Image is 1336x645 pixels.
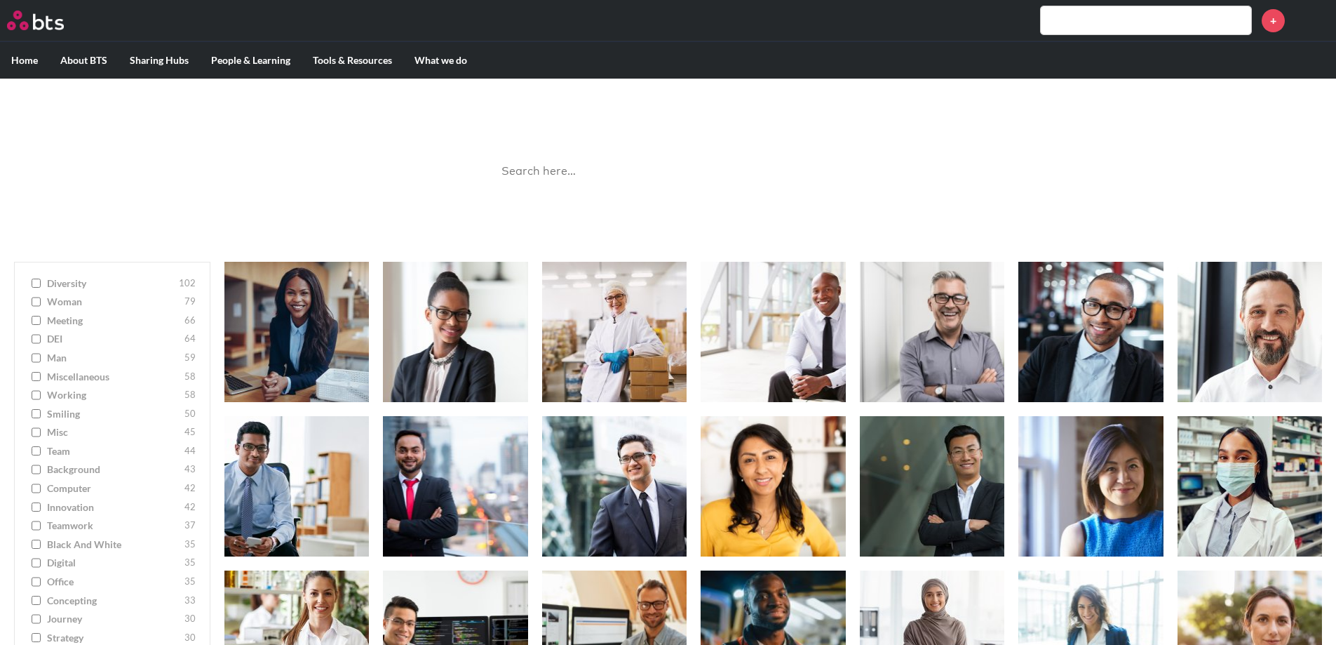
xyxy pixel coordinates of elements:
span: 58 [184,370,196,384]
a: Go home [7,11,90,30]
input: smiling 50 [32,409,41,419]
input: team 44 [32,446,41,456]
input: man 59 [32,353,41,363]
span: 35 [184,556,196,570]
span: Black and White [47,538,181,552]
span: misc [47,425,181,439]
input: meeting 66 [32,316,41,326]
span: working [47,388,181,402]
span: 37 [184,519,196,533]
span: 79 [184,295,196,309]
input: digital 35 [32,558,41,568]
input: miscellaneous 58 [32,372,41,382]
span: 30 [184,612,196,626]
span: woman [47,295,181,309]
input: strategy 30 [32,633,41,643]
span: strategy [47,631,181,645]
span: miscellaneous [47,370,181,384]
h1: Image Gallery [479,93,858,124]
input: misc 45 [32,427,41,437]
label: Sharing Hubs [119,42,200,79]
img: BTS Logo [7,11,64,30]
label: Tools & Resources [302,42,403,79]
span: 64 [184,332,196,346]
input: woman 79 [32,297,41,307]
input: DEI 64 [32,334,41,344]
span: 42 [184,481,196,496]
span: 35 [184,538,196,552]
span: DEI [47,332,181,346]
span: man [47,351,181,365]
span: 58 [184,388,196,402]
input: Black and White 35 [32,540,41,550]
span: 102 [179,277,196,291]
span: smiling [47,407,181,421]
span: 50 [184,407,196,421]
input: office 35 [32,577,41,587]
span: 33 [184,594,196,608]
label: People & Learning [200,42,302,79]
span: 42 [184,500,196,514]
span: office [47,575,181,589]
span: digital [47,556,181,570]
span: computer [47,481,181,496]
input: diversity 102 [32,279,41,288]
input: Search here… [493,153,844,190]
a: Ask a Question/Provide Feedback [586,205,750,218]
span: team [47,444,181,458]
span: 43 [184,463,196,477]
span: teamwork [47,519,181,533]
span: 35 [184,575,196,589]
span: 66 [184,314,196,328]
span: diversity [47,277,175,291]
img: Patrick Kammerer [1295,4,1329,37]
input: concepting 33 [32,596,41,606]
label: What we do [403,42,478,79]
label: About BTS [49,42,119,79]
span: background [47,463,181,477]
a: + [1262,9,1285,32]
input: teamwork 37 [32,521,41,531]
input: innovation 42 [32,503,41,512]
input: background 43 [32,465,41,474]
input: computer 42 [32,484,41,493]
span: journey [47,612,181,626]
input: working 58 [32,390,41,400]
span: innovation [47,500,181,514]
span: concepting [47,594,181,608]
input: journey 30 [32,614,41,624]
span: meeting [47,314,181,328]
a: Profile [1295,4,1329,37]
span: 59 [184,351,196,365]
span: 30 [184,631,196,645]
span: 45 [184,425,196,439]
span: 44 [184,444,196,458]
p: Best reusable photos in one place [479,124,858,139]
